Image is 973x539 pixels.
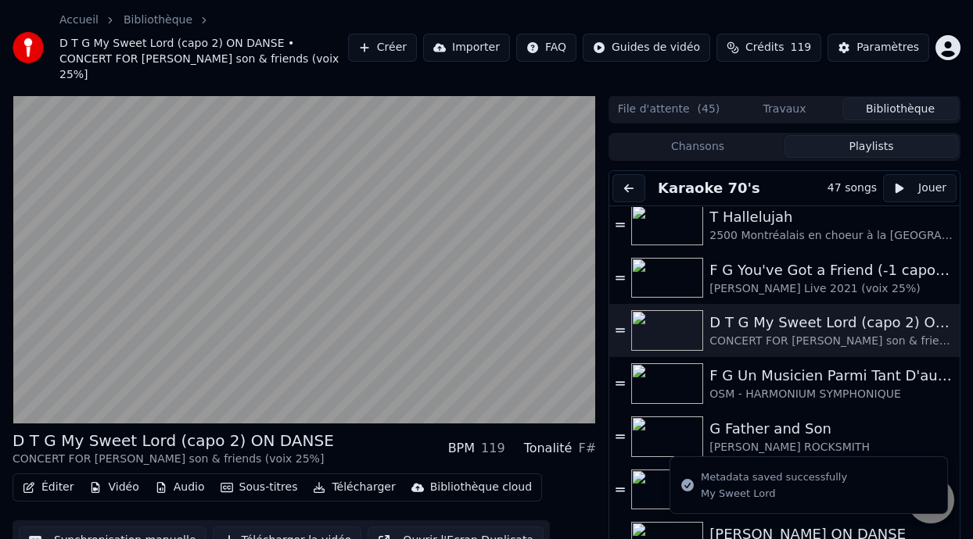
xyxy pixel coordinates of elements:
div: [PERSON_NAME] ROCKSMITH [709,440,953,455]
div: T Hallelujah [709,206,953,228]
div: Bibliothèque cloud [430,480,532,495]
button: Paramètres [828,34,929,62]
button: Bibliothèque [842,98,958,120]
div: BPM [448,439,475,458]
button: Sous-titres [214,477,304,498]
button: File d'attente [611,98,727,120]
button: Guides de vidéo [583,34,710,62]
button: Télécharger [307,477,401,498]
button: Jouer [883,174,957,202]
div: G Father and Son [709,418,953,440]
button: Vidéo [83,477,145,498]
button: Audio [149,477,211,498]
span: 119 [790,40,811,55]
button: Chansons [611,135,785,158]
div: My Sweet Lord [701,487,847,501]
div: F G You've Got a Friend (-1 capo 1) [709,259,953,281]
div: OSM - HARMONIUM SYMPHONIQUE [709,387,953,402]
nav: breadcrumb [59,12,348,83]
div: Paramètres [856,40,919,55]
div: Metadata saved successfully [701,469,847,485]
button: Créer [348,34,417,62]
div: 119 [481,439,505,458]
div: D T G My Sweet Lord (capo 2) ON DANSE [13,430,334,452]
div: [PERSON_NAME] Live 2021 (voix 25%) [709,281,953,297]
div: 47 songs [828,180,877,196]
div: CONCERT FOR [PERSON_NAME] son & friends (voix 25%] [709,334,953,349]
img: youka [13,32,44,63]
button: Crédits119 [716,34,821,62]
a: Bibliothèque [124,12,192,28]
button: FAQ [516,34,576,62]
span: ( 45 ) [698,102,720,117]
button: Éditer [16,477,80,498]
div: F# [578,439,596,458]
span: D T G My Sweet Lord (capo 2) ON DANSE • CONCERT FOR [PERSON_NAME] son & friends (voix 25%] [59,36,348,83]
button: Playlists [785,135,958,158]
button: Karaoke 70's [652,177,767,199]
div: D T G My Sweet Lord (capo 2) ON DANSE [709,312,953,334]
button: Travaux [727,98,842,120]
div: 2500 Montréalais en choeur à la [GEOGRAPHIC_DATA] [709,228,953,244]
div: Tonalité [524,439,573,458]
button: Importer [423,34,510,62]
div: F G Un Musicien Parmi Tant D'autres (-5% choeurs 40%) [709,365,953,387]
span: Crédits [745,40,784,55]
div: CONCERT FOR [PERSON_NAME] son & friends (voix 25%] [13,452,334,467]
a: Accueil [59,12,99,28]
